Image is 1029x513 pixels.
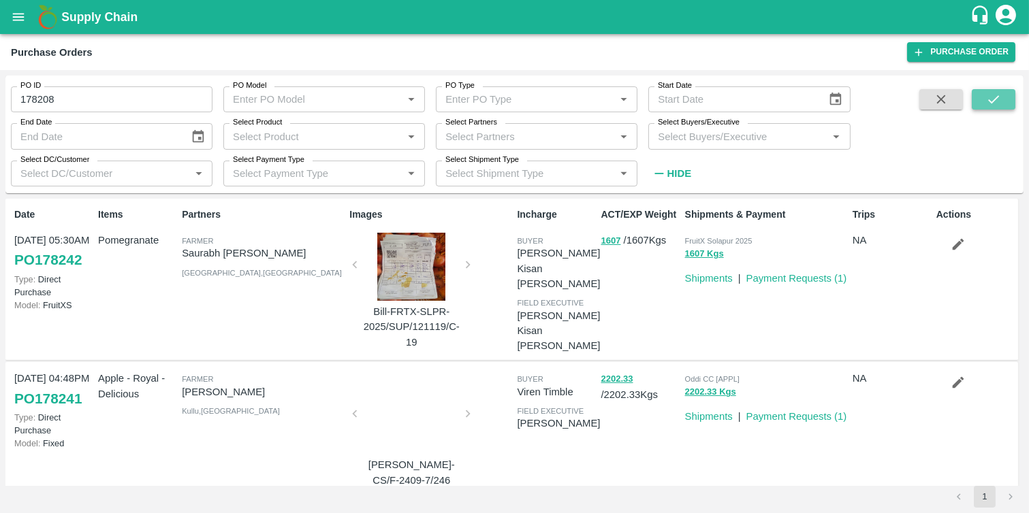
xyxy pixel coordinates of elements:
p: Incharge [517,208,595,222]
a: Payment Requests (1) [746,411,847,422]
input: Select DC/Customer [15,165,186,182]
p: [PERSON_NAME] [517,416,600,431]
p: Saurabh [PERSON_NAME] [182,246,344,261]
img: logo [34,3,61,31]
button: Choose date [185,124,211,150]
p: Actions [936,208,1015,222]
p: [DATE] 04:48PM [14,371,93,386]
input: Select Buyers/Executive [652,127,823,145]
span: Farmer [182,237,213,245]
p: [PERSON_NAME] Kisan [PERSON_NAME] [517,246,600,291]
p: Pomegranate [98,233,176,248]
strong: Hide [667,168,691,179]
label: Select Buyers/Executive [658,117,740,128]
span: buyer [517,237,543,245]
p: [PERSON_NAME] Kisan [PERSON_NAME] [517,308,600,354]
input: End Date [11,123,180,149]
button: Open [190,165,208,182]
label: End Date [20,117,52,128]
p: ACT/EXP Weight [601,208,680,222]
nav: pagination navigation [946,486,1024,508]
b: Supply Chain [61,10,138,24]
button: Open [615,165,633,182]
input: Enter PO ID [11,86,212,112]
label: Start Date [658,80,692,91]
label: PO ID [20,80,41,91]
input: Start Date [648,86,817,112]
span: Oddi CC [APPL] [685,375,740,383]
button: 2202.33 [601,371,633,387]
button: 1607 Kgs [685,246,724,262]
p: Date [14,208,93,222]
span: FruitX Solapur 2025 [685,237,753,245]
span: Model: [14,438,40,448]
a: PO178241 [14,386,82,411]
p: Trips [853,208,931,222]
button: open drawer [3,1,34,33]
span: [GEOGRAPHIC_DATA] , [GEOGRAPHIC_DATA] [182,269,342,277]
p: Images [349,208,511,222]
span: field executive [517,407,584,415]
input: Select Partners [440,127,611,145]
button: Open [615,128,633,146]
a: Purchase Order [907,42,1015,62]
button: Hide [648,162,695,185]
input: Select Shipment Type [440,165,593,182]
p: Fixed [14,437,93,450]
p: Direct Purchase [14,411,93,437]
span: field executive [517,299,584,307]
div: | [733,403,741,424]
input: Select Payment Type [227,165,381,182]
label: Select Partners [445,117,497,128]
label: Select DC/Customer [20,154,89,165]
span: Kullu , [GEOGRAPHIC_DATA] [182,407,280,415]
p: NA [853,371,931,386]
p: [PERSON_NAME] [182,384,344,399]
p: Apple - Royal - Delicious [98,371,176,401]
button: Choose date [823,86,849,112]
span: Model: [14,300,40,310]
label: Select Product [233,117,282,128]
p: Shipments & Payment [685,208,847,222]
label: Select Payment Type [233,154,304,165]
div: Purchase Orders [11,44,93,61]
p: / 2202.33 Kgs [601,371,680,402]
a: PO178242 [14,248,82,272]
a: Supply Chain [61,7,970,27]
input: Enter PO Model [227,90,398,108]
a: Shipments [685,411,733,422]
p: Items [98,208,176,222]
label: Select Shipment Type [445,154,519,165]
button: 1607 [601,233,621,249]
label: PO Type [445,80,475,91]
label: PO Model [233,80,267,91]
div: customer-support [970,5,994,29]
span: buyer [517,375,543,383]
p: FruitXS [14,299,93,312]
p: [PERSON_NAME]-CS/F-2409-7/246 [360,457,462,488]
p: Partners [182,208,344,222]
a: Shipments [685,273,733,284]
button: page 1 [974,486,996,508]
button: Open [402,165,420,182]
p: NA [853,233,931,248]
span: Type: [14,274,35,284]
button: Open [402,128,420,146]
div: | [733,265,741,286]
button: Open [402,90,420,108]
p: Bill-FRTX-SLPR-2025/SUP/121119/C-19 [360,304,462,350]
input: Select Product [227,127,398,145]
span: Farmer [182,375,213,383]
input: Enter PO Type [440,90,611,108]
button: Open [615,90,633,108]
button: 2202.33 Kgs [685,384,736,400]
p: Direct Purchase [14,273,93,299]
div: account of current user [994,3,1018,31]
p: [DATE] 05:30AM [14,233,93,248]
span: Type: [14,412,35,423]
button: Open [827,128,845,146]
p: / 1607 Kgs [601,233,680,248]
a: Payment Requests (1) [746,273,847,284]
p: Viren Timble [517,384,595,399]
